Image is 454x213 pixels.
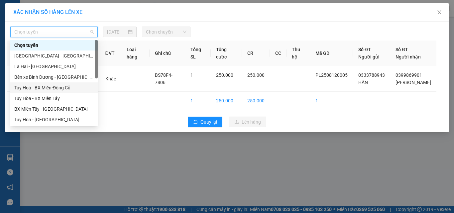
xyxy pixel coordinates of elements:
[14,116,94,123] div: Tuy Hòa - [GEOGRAPHIC_DATA]
[100,66,121,92] td: Khác
[216,72,233,78] span: 250.000
[150,41,185,66] th: Ghi chú
[200,118,217,126] span: Quay lại
[10,104,98,114] div: BX Miền Tây - Tuy Hòa
[14,95,94,102] div: Tuy Hòa - BX Miền Tây
[3,3,27,27] img: logo.jpg
[107,28,126,36] input: 12/08/2025
[188,117,222,127] button: rollbackQuay lại
[100,41,121,66] th: ĐVT
[358,72,385,78] span: 0333788943
[358,47,371,52] span: Số ĐT
[193,120,198,125] span: rollback
[358,80,368,85] span: HÂN
[3,36,46,58] li: VP [GEOGRAPHIC_DATA]
[3,3,96,28] li: Xe khách Mộc Thảo
[310,41,353,66] th: Mã GD
[211,41,242,66] th: Tổng cước
[229,117,266,127] button: uploadLên hàng
[46,36,88,58] li: VP PH [GEOGRAPHIC_DATA]
[14,52,94,59] div: [GEOGRAPHIC_DATA] - [GEOGRAPHIC_DATA]
[270,41,286,66] th: CC
[247,72,265,78] span: 250.000
[14,42,94,49] div: Chọn tuyến
[242,41,270,66] th: CR
[10,82,98,93] div: Tuy Hoà - BX Miền Đông Cũ
[190,72,193,78] span: 1
[430,3,449,22] button: Close
[396,47,408,52] span: Số ĐT
[10,51,98,61] div: Sài Gòn - Tuy Hòa
[14,84,94,91] div: Tuy Hoà - BX Miền Đông Cũ
[10,114,98,125] div: Tuy Hòa - Đà Nẵng
[7,66,26,92] td: 1
[286,41,310,66] th: Thu hộ
[155,72,172,85] span: BS78F4-7806
[146,27,187,37] span: Chọn chuyến
[121,41,150,66] th: Loại hàng
[211,92,242,110] td: 250.000
[14,105,94,113] div: BX Miền Tây - [GEOGRAPHIC_DATA]
[396,54,421,59] span: Người nhận
[10,61,98,72] div: La Hai - Tuy Hòa
[358,54,380,59] span: Người gửi
[242,92,270,110] td: 250.000
[10,93,98,104] div: Tuy Hòa - BX Miền Tây
[437,10,442,15] span: close
[310,92,353,110] td: 1
[10,72,98,82] div: Bến xe Bình Dương - Tuy Hoà (Hàng)
[396,80,431,85] span: [PERSON_NAME]
[14,27,94,37] span: Chọn tuyến
[185,92,211,110] td: 1
[396,72,422,78] span: 0399869901
[10,40,98,51] div: Chọn tuyến
[185,41,211,66] th: Tổng SL
[13,9,82,15] span: XÁC NHẬN SỐ HÀNG LÊN XE
[14,63,94,70] div: La Hai - [GEOGRAPHIC_DATA]
[315,72,348,78] span: PL2508120005
[7,41,26,66] th: STT
[14,73,94,81] div: Bến xe Bình Dương - [GEOGRAPHIC_DATA] ([GEOGRAPHIC_DATA])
